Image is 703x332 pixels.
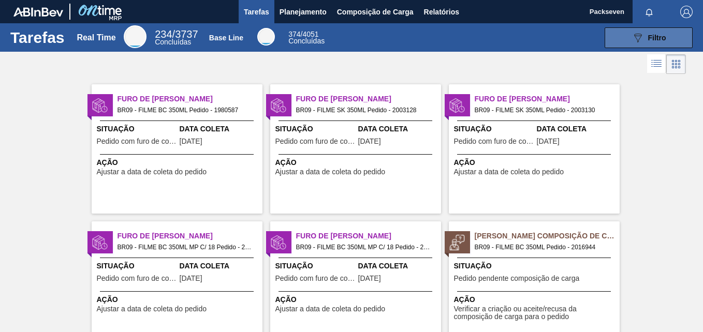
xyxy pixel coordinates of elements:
span: Situação [97,124,177,134]
span: 24/09/2025 [537,138,560,145]
span: BR09 - FILME SK 350ML Pedido - 2003128 [296,104,433,116]
span: Filtro [648,34,666,42]
span: 22/09/2025 [180,275,202,282]
span: Relatórios [424,6,459,18]
div: Visão em Cards [666,54,686,74]
span: Furo de Coleta [296,231,441,242]
img: status [449,235,465,250]
div: Base Line [257,28,275,46]
span: Ajustar a data de coleta do pedido [97,305,207,313]
span: Ajustar a data de coleta do pedido [275,168,386,176]
img: status [271,98,286,113]
span: Data Coleta [180,124,260,134]
span: 374 [288,30,300,38]
img: status [271,235,286,250]
span: Tarefas [244,6,269,18]
span: Ação [454,157,617,168]
span: BR09 - FILME BC 350ML Pedido - 1980587 [118,104,254,116]
img: TNhmsLtSVTkK8tSr43FrP2fwEKptu5GPRR3wAAAABJRU5ErkJggg== [13,7,63,17]
div: Base Line [288,31,325,44]
img: status [92,235,108,250]
span: Pedido pendente composição de carga [454,275,580,282]
span: Concluídas [155,38,191,46]
span: 24/09/2025 [358,138,381,145]
span: 234 [155,28,172,40]
span: Ação [97,157,260,168]
span: Situação [275,261,356,271]
span: Planejamento [280,6,327,18]
span: / 3737 [155,28,198,40]
span: Data Coleta [180,261,260,271]
span: BR09 - FILME BC 350ML Pedido - 2016944 [475,242,611,253]
button: Filtro [605,27,693,48]
span: Furo de Coleta [118,231,262,242]
span: Furo de Coleta [118,94,262,104]
div: Visão em Lista [647,54,666,74]
span: BR09 - FILME BC 350ML MP C/ 18 Pedido - 2003155 [118,242,254,253]
span: Verificar a criação ou aceite/recusa da composição de carga para o pedido [454,305,617,321]
span: Pedido com furo de coleta [275,138,356,145]
div: Base Line [209,34,243,42]
span: Composição de Carga [337,6,414,18]
img: status [92,98,108,113]
span: Concluídas [288,37,325,45]
span: Furo de Coleta [296,94,441,104]
span: Situação [454,261,617,271]
h1: Tarefas [10,32,65,43]
span: 22/09/2025 [358,275,381,282]
span: 11/09/2025 [180,138,202,145]
span: Situação [97,261,177,271]
span: Situação [454,124,534,134]
div: Real Time [124,25,147,48]
div: Real Time [77,33,115,42]
span: / 4051 [288,30,318,38]
span: Data Coleta [358,124,438,134]
span: Ação [275,157,438,168]
span: Ajustar a data de coleta do pedido [97,168,207,176]
span: Pedido Aguardando Composição de Carga [475,231,620,242]
span: Ajustar a data de coleta do pedido [275,305,386,313]
span: Ajustar a data de coleta do pedido [454,168,564,176]
span: Data Coleta [537,124,617,134]
span: BR09 - FILME BC 350ML MP C/ 18 Pedido - 2003156 [296,242,433,253]
img: status [449,98,465,113]
span: Ação [454,294,617,305]
span: Pedido com furo de coleta [275,275,356,282]
span: Pedido com furo de coleta [97,138,177,145]
span: BR09 - FILME SK 350ML Pedido - 2003130 [475,104,611,116]
span: Ação [275,294,438,305]
span: Data Coleta [358,261,438,271]
span: Furo de Coleta [475,94,620,104]
button: Notificações [633,5,666,19]
img: Logout [680,6,693,18]
span: Pedido com furo de coleta [454,138,534,145]
div: Real Time [155,30,198,46]
span: Situação [275,124,356,134]
span: Ação [97,294,260,305]
span: Pedido com furo de coleta [97,275,177,282]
